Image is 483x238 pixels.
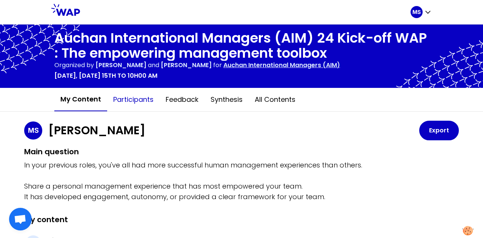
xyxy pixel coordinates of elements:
div: Open chat [9,208,32,230]
h1: [PERSON_NAME] [48,124,145,137]
button: Feedback [160,88,205,111]
p: [DATE], [DATE] 15th to 10h00 am [54,71,157,80]
span: [PERSON_NAME] [95,61,146,69]
button: MS [411,6,432,18]
h2: My content [24,214,68,225]
h2: Main question [24,146,459,157]
h1: Auchan International Managers (AIM) 24 Kick-off WAP : The empowering management toolbox [54,31,429,61]
p: Organized by [54,61,94,70]
button: Synthesis [205,88,249,111]
p: Auchan International Managers (AIM) [223,61,340,70]
p: MS [412,8,421,16]
button: Export [419,121,459,140]
button: All contents [249,88,301,111]
span: [PERSON_NAME] [161,61,212,69]
button: Participants [107,88,160,111]
button: My content [54,88,107,111]
p: In your previous roles, you've all had more successful human management experiences than others. ... [24,160,459,202]
p: and [95,61,212,70]
p: MS [28,125,39,136]
p: for [213,61,222,70]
